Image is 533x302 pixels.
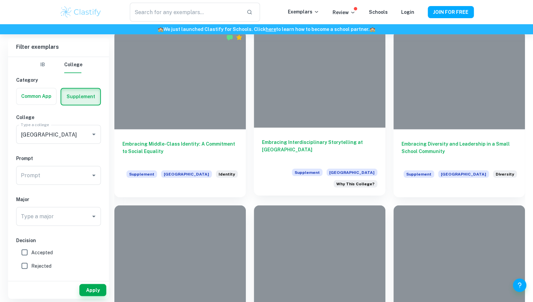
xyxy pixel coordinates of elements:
h6: Major [16,195,101,203]
span: Supplement [404,170,434,178]
div: What is your sense of Duke as a university and a community, and why do you consider it a good mat... [334,180,377,187]
h6: Category [16,76,101,84]
span: Supplement [126,170,157,178]
h6: Prompt [16,154,101,162]
div: Filter type choice [35,57,82,73]
h6: Embracing Diversity and Leadership in a Small School Community [402,140,517,162]
button: Open [89,171,99,180]
button: Supplement [61,88,100,105]
span: Rejected [31,262,51,269]
span: Supplement [292,168,322,176]
span: [GEOGRAPHIC_DATA] [438,170,489,178]
img: Marked [226,34,233,41]
span: 🏫 [158,27,163,32]
input: Search for any exemplars... [130,3,241,22]
label: Type a college [21,122,49,127]
span: Accepted [31,249,53,256]
span: Why This College? [336,181,375,187]
img: Clastify logo [60,5,102,19]
span: Diversity [496,171,514,177]
button: IB [35,57,51,73]
a: Schools [369,9,388,15]
p: Review [333,9,355,16]
button: Common App [16,88,56,104]
h6: College [16,113,101,121]
button: Apply [79,284,106,296]
button: College [64,57,82,73]
h6: Decision [16,236,101,244]
h6: Embracing Middle-Class Identity: A Commitment to Social Equality [122,140,238,162]
div: Premium [236,34,242,41]
span: 🏫 [370,27,375,32]
a: Embracing Middle-Class Identity: A Commitment to Social EqualitySupplement[GEOGRAPHIC_DATA]Duke’s... [114,31,246,197]
a: Login [401,9,414,15]
button: Open [89,129,99,139]
span: Identity [219,171,235,177]
a: here [266,27,276,32]
button: JOIN FOR FREE [428,6,474,18]
h6: Filter exemplars [8,38,109,56]
span: [GEOGRAPHIC_DATA] [161,170,212,178]
p: Exemplars [288,8,319,15]
span: [GEOGRAPHIC_DATA] [327,168,377,176]
a: Embracing Interdisciplinary Storytelling at [GEOGRAPHIC_DATA]Supplement[GEOGRAPHIC_DATA]What is y... [254,31,385,197]
div: Duke’s commitment to inclusion and belonging includes sexual orientation, gender identity, and ge... [216,170,238,182]
a: Embracing Diversity and Leadership in a Small School CommunitySupplement[GEOGRAPHIC_DATA]We seek ... [393,31,525,197]
button: Help and Feedback [513,278,526,292]
div: We seek a diverse student body that embodies the wide range of human experience. In that context,... [493,170,517,182]
h6: Embracing Interdisciplinary Storytelling at [GEOGRAPHIC_DATA] [262,138,377,160]
button: Open [89,212,99,221]
h6: We just launched Clastify for Schools. Click to learn how to become a school partner. [1,26,532,33]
